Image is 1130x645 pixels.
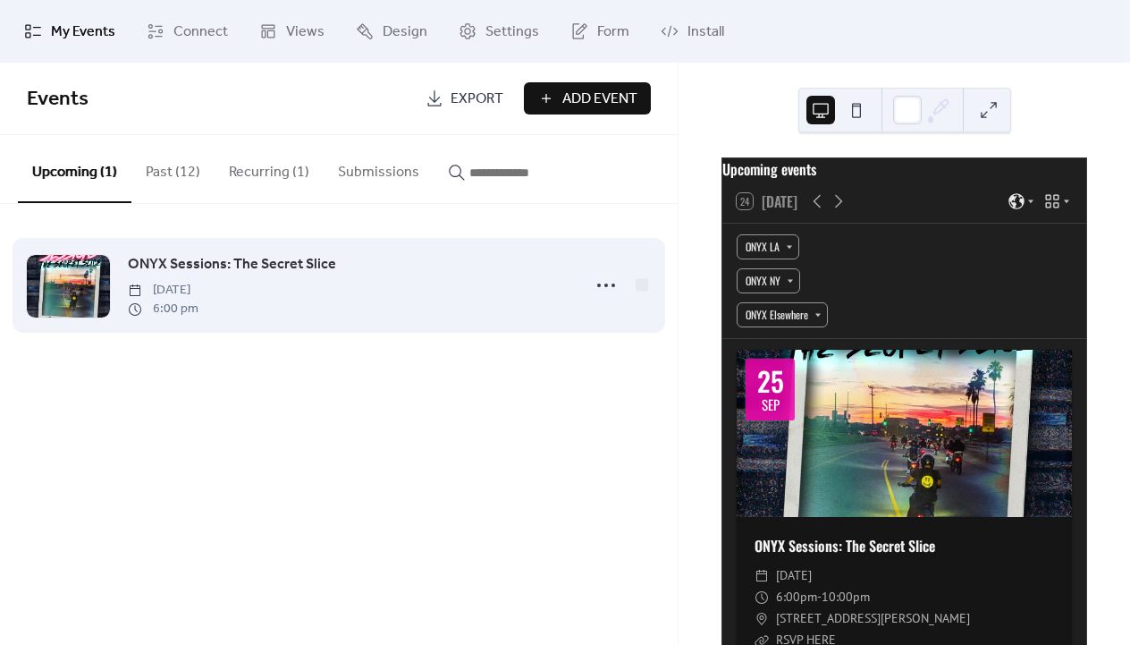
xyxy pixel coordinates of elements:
[647,7,738,55] a: Install
[776,587,817,608] span: 6:00pm
[597,21,629,43] span: Form
[757,368,784,395] div: 25
[817,587,822,608] span: -
[755,565,769,587] div: ​
[776,608,970,630] span: [STREET_ADDRESS][PERSON_NAME]
[18,135,131,203] button: Upcoming (1)
[755,608,769,630] div: ​
[722,158,1086,180] div: Upcoming events
[762,398,780,412] div: Sep
[246,7,338,55] a: Views
[128,300,198,318] span: 6:00 pm
[485,21,539,43] span: Settings
[11,7,129,55] a: My Events
[687,21,724,43] span: Install
[524,82,651,115] button: Add Event
[27,80,89,119] span: Events
[451,89,503,110] span: Export
[128,253,336,276] a: ONYX Sessions: The Secret Slice
[822,587,870,608] span: 10:00pm
[557,7,643,55] a: Form
[131,135,215,201] button: Past (12)
[755,587,769,608] div: ​
[128,254,336,276] span: ONYX Sessions: The Secret Slice
[412,82,517,115] a: Export
[133,7,241,55] a: Connect
[755,535,935,556] a: ONYX Sessions: The Secret Slice
[128,281,198,300] span: [DATE]
[51,21,115,43] span: My Events
[173,21,228,43] span: Connect
[324,135,434,201] button: Submissions
[286,21,325,43] span: Views
[445,7,552,55] a: Settings
[383,21,427,43] span: Design
[776,565,812,587] span: [DATE]
[562,89,637,110] span: Add Event
[342,7,441,55] a: Design
[215,135,324,201] button: Recurring (1)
